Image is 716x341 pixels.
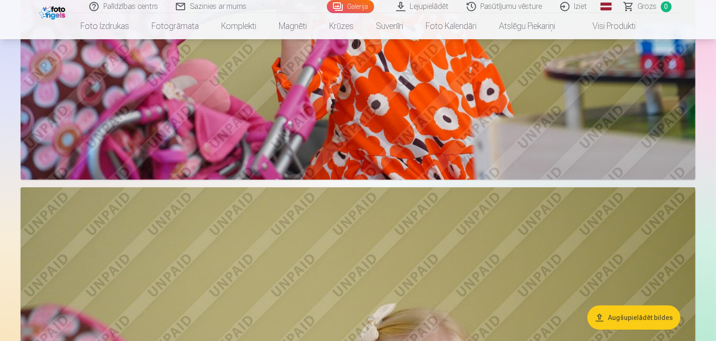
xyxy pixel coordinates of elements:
a: Krūzes [318,13,365,39]
a: Foto izdrukas [69,13,140,39]
button: Augšupielādēt bildes [587,305,680,330]
a: Magnēti [268,13,318,39]
img: /fa1 [39,4,68,20]
a: Atslēgu piekariņi [488,13,566,39]
a: Foto kalendāri [414,13,488,39]
a: Komplekti [210,13,268,39]
a: Fotogrāmata [140,13,210,39]
span: 0 [661,1,672,12]
a: Suvenīri [365,13,414,39]
span: Grozs [638,1,657,12]
a: Visi produkti [566,13,647,39]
